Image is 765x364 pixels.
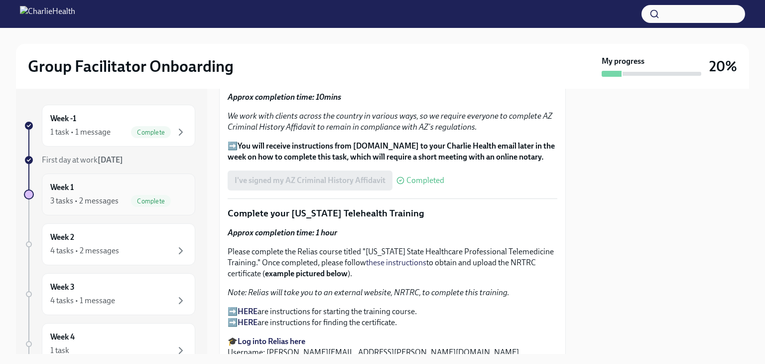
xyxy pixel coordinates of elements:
span: First day at work [42,155,123,165]
h6: Week 4 [50,332,75,343]
h3: 20% [709,57,737,75]
h6: Week 1 [50,182,74,193]
a: First day at work[DATE] [24,155,195,166]
div: 3 tasks • 2 messages [50,195,119,206]
a: Week 13 tasks • 2 messagesComplete [24,174,195,215]
a: HERE [238,307,257,316]
strong: Approx completion time: 10mins [228,92,341,102]
span: Complete [131,129,171,136]
a: Week 24 tasks • 2 messages [24,223,195,265]
p: ➡️ are instructions for starting the training course. ➡️ are instructions for finding the certifi... [228,306,557,328]
span: Complete [131,197,171,205]
strong: example pictured below [265,269,348,278]
h6: Week -1 [50,113,76,124]
div: 1 task [50,345,69,356]
a: HERE [238,318,257,327]
strong: Approx completion time: 1 hour [228,228,337,237]
img: CharlieHealth [20,6,75,22]
strong: My progress [602,56,644,67]
strong: [DATE] [98,155,123,165]
div: 4 tasks • 1 message [50,295,115,306]
h6: Week 2 [50,232,74,243]
p: Complete your [US_STATE] Telehealth Training [228,207,557,220]
a: Week -11 task • 1 messageComplete [24,105,195,147]
strong: You will receive instructions from [DOMAIN_NAME] to your Charlie Health email later in the week o... [228,141,555,162]
a: these instructions [366,258,426,267]
p: ➡️ [228,141,557,163]
span: Completed [406,177,444,184]
a: Week 34 tasks • 1 message [24,273,195,315]
h6: Week 3 [50,282,75,293]
h2: Group Facilitator Onboarding [28,56,234,76]
div: 4 tasks • 2 messages [50,245,119,256]
a: Log into Relias here [238,337,305,346]
em: Note: Relias will take you to an external website, NRTRC, to complete this training. [228,288,510,297]
p: Please complete the Relias course titled "[US_STATE] State Healthcare Professional Telemedicine T... [228,246,557,279]
div: 1 task • 1 message [50,127,111,138]
em: We work with clients across the country in various ways, so we require everyone to complete AZ Cr... [228,111,552,132]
